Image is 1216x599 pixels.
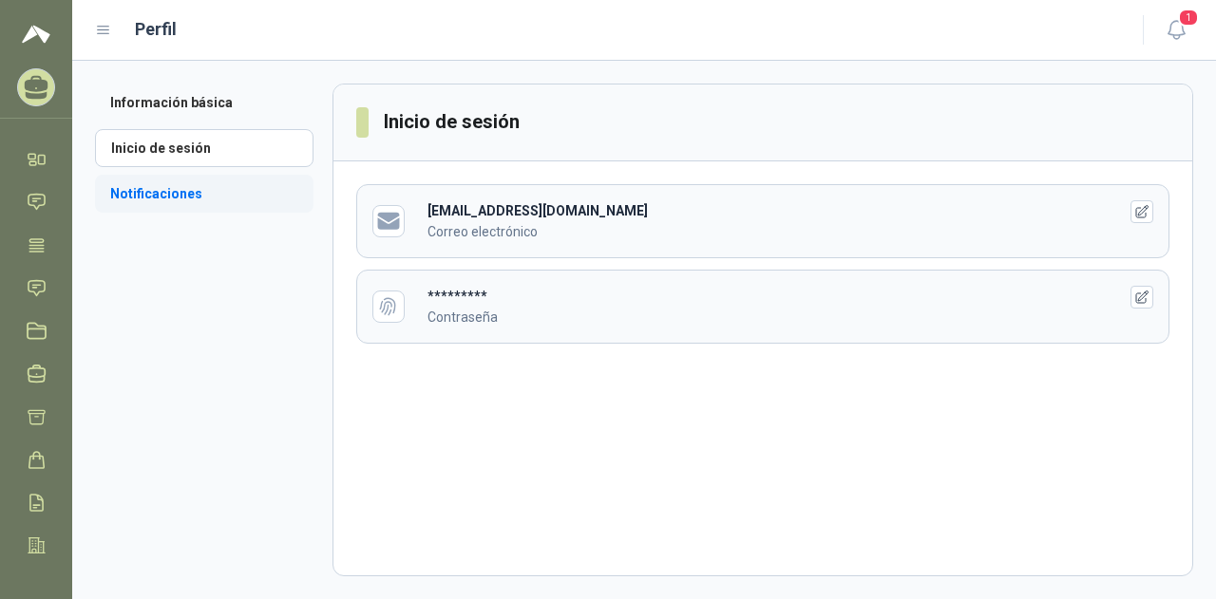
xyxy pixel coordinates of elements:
[95,129,313,167] a: Inicio de sesión
[427,307,1087,328] p: Contraseña
[135,16,177,43] h1: Perfil
[384,107,522,137] h3: Inicio de sesión
[427,221,1087,242] p: Correo electrónico
[22,23,50,46] img: Logo peakr
[427,203,648,218] b: [EMAIL_ADDRESS][DOMAIN_NAME]
[95,175,313,213] a: Notificaciones
[95,84,313,122] a: Información básica
[1159,13,1193,47] button: 1
[1178,9,1199,27] span: 1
